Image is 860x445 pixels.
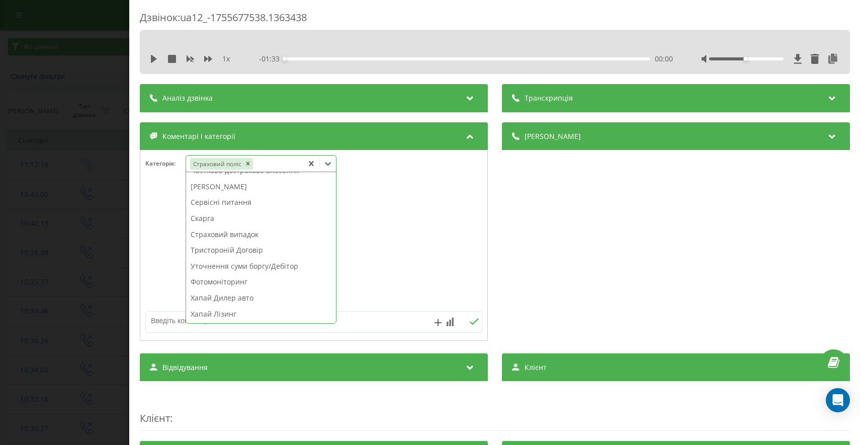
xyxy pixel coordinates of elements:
div: Уточнення суми боргу/Дебітор [186,258,336,274]
div: Accessibility label [743,57,747,61]
div: Сервісні питання [186,194,336,210]
span: Відвідування [162,362,208,373]
h4: Категорія : [145,160,186,167]
div: Фотомоніторинг [186,274,336,290]
div: Accessibility label [283,57,287,61]
span: Транскрипція [524,93,572,103]
div: Хапай Дилер авто [186,290,336,306]
span: [PERSON_NAME] [524,131,580,141]
span: - 01:33 [259,54,285,64]
span: Коментарі і категорії [162,131,235,141]
span: Клієнт [140,411,170,425]
div: Remove Страховий поліс [242,158,252,170]
div: Open Intercom Messenger [826,388,850,412]
span: 00:00 [655,54,673,64]
span: Аналіз дзвінка [162,93,213,103]
div: Дзвінок : ua12_-1755677538.1363438 [140,11,850,30]
div: Страховий випадок [186,227,336,243]
div: Скарга [186,210,336,227]
div: Хапай Лізинг [186,306,336,322]
div: Страховий поліс [190,158,242,170]
div: : [140,391,850,431]
span: Клієнт [524,362,546,373]
div: [PERSON_NAME] [186,179,336,195]
div: Тристороній Договір [186,242,336,258]
span: 1 x [222,54,230,64]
